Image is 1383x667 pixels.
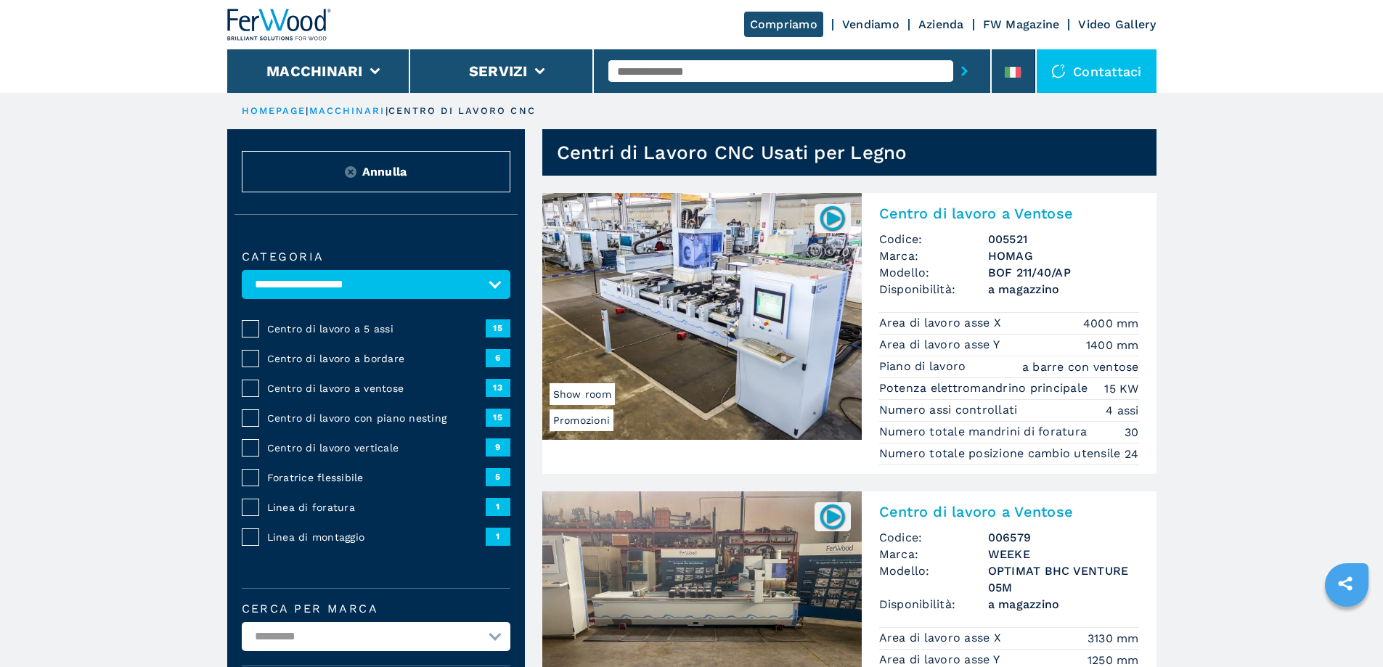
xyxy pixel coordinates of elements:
[267,411,486,425] span: Centro di lavoro con piano nesting
[1022,359,1139,375] em: a barre con ventose
[879,247,988,264] span: Marca:
[242,251,510,263] label: Categoria
[879,546,988,562] span: Marca:
[879,264,988,281] span: Modello:
[1037,49,1156,93] div: Contattaci
[988,596,1139,613] span: a magazzino
[267,500,486,515] span: Linea di foratura
[953,54,976,88] button: submit-button
[879,205,1139,222] h2: Centro di lavoro a Ventose
[557,141,907,164] h1: Centri di Lavoro CNC Usati per Legno
[818,204,846,232] img: 005521
[1125,446,1139,462] em: 24
[1104,380,1138,397] em: 15 KW
[988,231,1139,247] h3: 005521
[879,446,1125,462] p: Numero totale posizione cambio utensile
[550,383,615,405] span: Show room
[1327,565,1363,602] a: sharethis
[988,529,1139,546] h3: 006579
[879,529,988,546] span: Codice:
[879,503,1139,520] h2: Centro di lavoro a Ventose
[267,441,486,455] span: Centro di lavoro verticale
[486,438,510,456] span: 9
[388,105,536,118] p: centro di lavoro cnc
[486,379,510,396] span: 13
[1106,402,1139,419] em: 4 assi
[486,528,510,545] span: 1
[744,12,823,37] a: Compriamo
[879,380,1092,396] p: Potenza elettromandrino principale
[309,105,385,116] a: macchinari
[362,163,407,180] span: Annulla
[1086,337,1139,353] em: 1400 mm
[988,281,1139,298] span: a magazzino
[879,630,1005,646] p: Area di lavoro asse X
[242,151,510,192] button: ResetAnnulla
[983,17,1060,31] a: FW Magazine
[486,349,510,367] span: 6
[267,351,486,366] span: Centro di lavoro a bordare
[267,470,486,485] span: Foratrice flessibile
[879,315,1005,331] p: Area di lavoro asse X
[542,193,1156,474] a: Centro di lavoro a Ventose HOMAG BOF 211/40/APPromozioniShow room005521Centro di lavoro a Ventose...
[1088,630,1139,647] em: 3130 mm
[1083,315,1139,332] em: 4000 mm
[469,62,528,80] button: Servizi
[266,62,363,80] button: Macchinari
[550,409,614,431] span: Promozioni
[818,502,846,531] img: 006579
[542,193,862,440] img: Centro di lavoro a Ventose HOMAG BOF 211/40/AP
[988,562,1139,596] h3: OPTIMAT BHC VENTURE 05M
[879,337,1004,353] p: Area di lavoro asse Y
[385,105,388,116] span: |
[345,166,356,178] img: Reset
[267,381,486,396] span: Centro di lavoro a ventose
[918,17,964,31] a: Azienda
[267,530,486,544] span: Linea di montaggio
[879,281,988,298] span: Disponibilità:
[1125,424,1139,441] em: 30
[988,546,1139,562] h3: WEEKE
[988,247,1139,264] h3: HOMAG
[879,562,988,596] span: Modello:
[879,596,988,613] span: Disponibilità:
[486,409,510,426] span: 15
[486,498,510,515] span: 1
[242,105,306,116] a: HOMEPAGE
[227,9,332,41] img: Ferwood
[306,105,309,116] span: |
[879,424,1091,440] p: Numero totale mandrini di foratura
[1078,17,1156,31] a: Video Gallery
[1051,64,1066,78] img: Contattaci
[1321,602,1372,656] iframe: Chat
[988,264,1139,281] h3: BOF 211/40/AP
[242,603,510,615] label: Cerca per marca
[486,319,510,337] span: 15
[879,359,970,375] p: Piano di lavoro
[486,468,510,486] span: 5
[879,402,1021,418] p: Numero assi controllati
[842,17,899,31] a: Vendiamo
[267,322,486,336] span: Centro di lavoro a 5 assi
[879,231,988,247] span: Codice:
